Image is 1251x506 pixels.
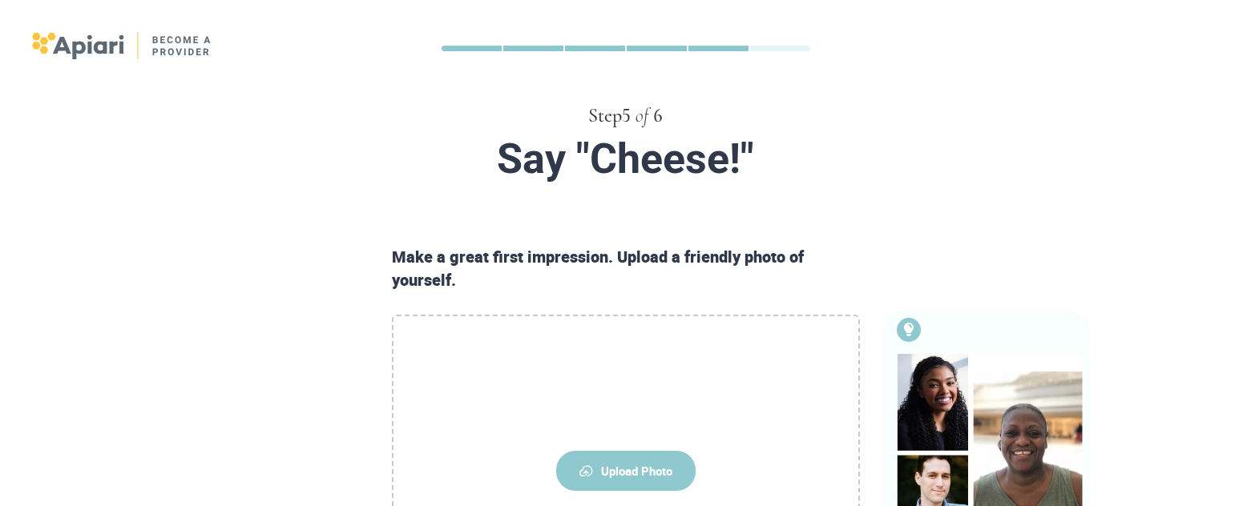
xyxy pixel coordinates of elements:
[897,318,921,342] img: Bulb
[32,32,212,59] img: logo
[579,465,593,476] img: upload
[248,136,1004,182] div: Say "Cheese!"
[216,102,1036,130] div: Step 5 6
[385,246,866,291] div: Make a great first impression. Upload a friendly photo of yourself.
[556,451,696,491] span: Upload Photo
[636,106,648,126] span: of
